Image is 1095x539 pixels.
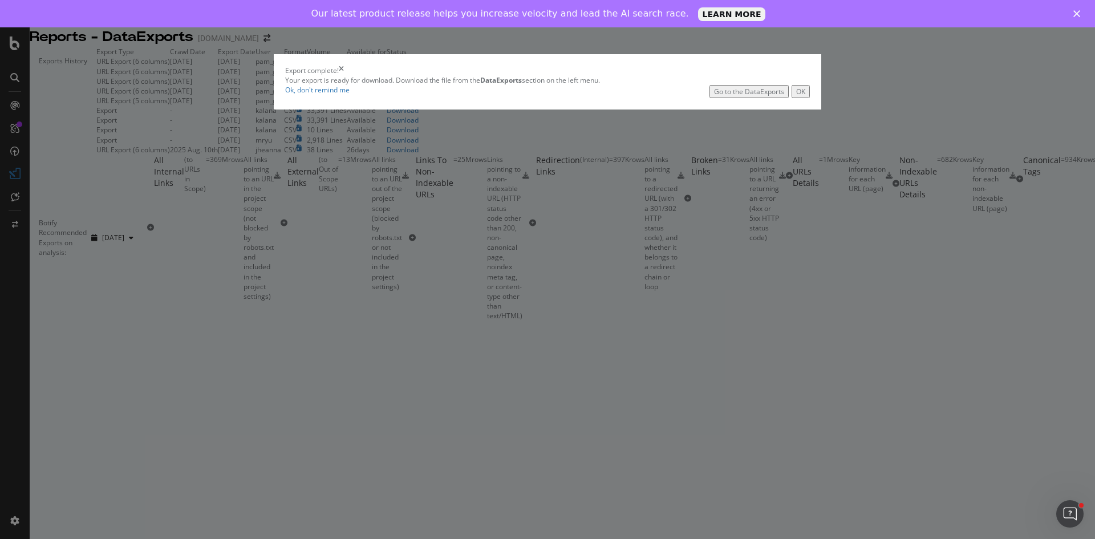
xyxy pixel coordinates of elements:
[792,85,810,98] button: OK
[480,75,522,85] strong: DataExports
[285,66,339,75] div: Export complete!
[285,75,810,85] div: Your export is ready for download. Download the file from the
[1073,10,1085,17] div: Close
[285,85,350,95] a: Ok, don't remind me
[311,8,689,19] div: Our latest product release helps you increase velocity and lead the AI search race.
[714,87,784,96] div: Go to the DataExports
[796,87,805,96] div: OK
[1056,500,1084,528] iframe: Intercom live chat
[339,66,344,75] div: times
[698,7,766,21] a: LEARN MORE
[480,75,600,85] span: section on the left menu.
[709,85,789,98] button: Go to the DataExports
[274,54,821,110] div: modal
